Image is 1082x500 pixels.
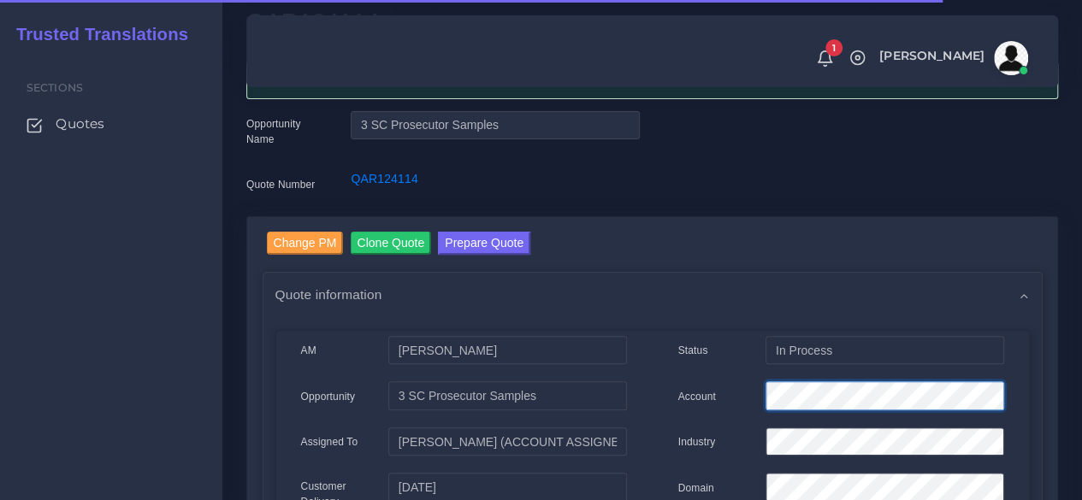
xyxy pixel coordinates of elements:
[13,106,210,142] a: Quotes
[301,343,316,358] label: AM
[246,177,315,192] label: Quote Number
[810,49,840,68] a: 1
[678,389,716,404] label: Account
[27,81,83,94] span: Sections
[388,427,626,456] input: pm
[871,41,1034,75] a: [PERSON_NAME]avatar
[678,480,714,496] label: Domain
[438,232,530,255] button: Prepare Quote
[4,24,188,44] h2: Trusted Translations
[438,232,530,259] a: Prepare Quote
[275,285,382,304] span: Quote information
[678,343,708,358] label: Status
[678,434,716,450] label: Industry
[351,172,417,185] a: QAR124114
[246,116,325,147] label: Opportunity Name
[879,50,984,62] span: [PERSON_NAME]
[56,115,104,133] span: Quotes
[351,232,432,255] input: Clone Quote
[263,273,1042,316] div: Quote information
[4,21,188,49] a: Trusted Translations
[301,389,356,404] label: Opportunity
[825,39,843,56] span: 1
[301,434,358,450] label: Assigned To
[267,232,344,255] input: Change PM
[994,41,1028,75] img: avatar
